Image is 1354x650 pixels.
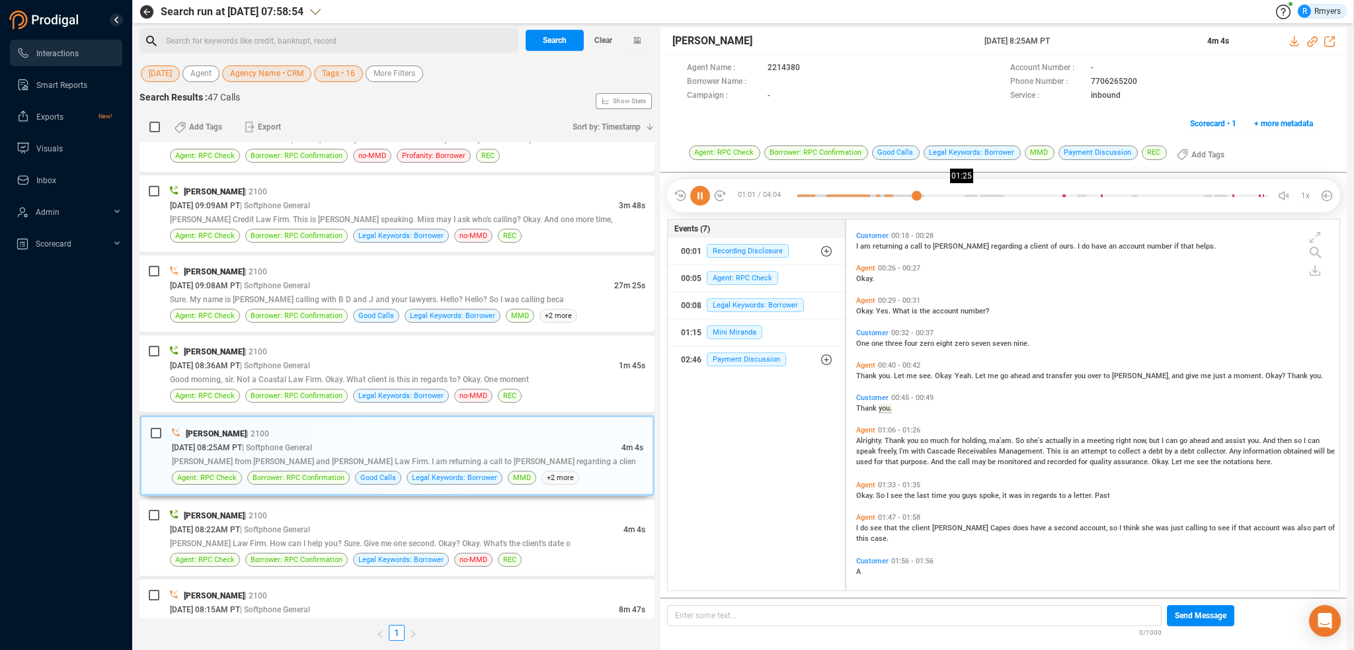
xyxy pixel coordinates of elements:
span: [PERSON_NAME] [184,347,245,356]
button: 1x [1296,186,1315,205]
span: was [1009,491,1024,500]
div: 00:01 [681,241,701,262]
span: Show Stats [613,22,646,181]
span: returning [873,242,904,251]
button: Scorecard • 1 [1183,113,1244,134]
span: Sure. My name is [PERSON_NAME] calling with B D and J and your lawyers. Hello? Hello? So I was ca... [170,295,564,304]
span: account, [1080,524,1109,532]
button: Sort by: Timestamp [565,116,655,138]
span: speak [856,447,878,456]
span: four [904,339,920,348]
span: will [1314,447,1327,456]
span: Borrower: RPC Confirmation [253,471,344,484]
span: I [1119,524,1123,532]
span: no-MMD [459,229,487,242]
span: Okay. [1152,458,1172,466]
div: [PERSON_NAME]| 2100[DATE] 09:09AM PT| Softphone General3m 48s[PERSON_NAME] Credit Law Firm. This ... [139,175,655,252]
span: for [951,436,962,445]
span: Borrower: RPC Confirmation [251,229,342,242]
span: in [1073,436,1081,445]
span: an [1071,447,1081,456]
button: 02:46Payment Discussion [668,346,845,373]
span: Add Tags [1191,144,1224,165]
span: Search [543,30,567,51]
li: Smart Reports [10,71,122,98]
button: Add Tags [167,116,230,138]
span: can [1308,436,1320,445]
span: What [893,307,912,315]
span: 1m 45s [619,361,645,370]
span: moment. [1234,372,1265,380]
span: call [958,458,972,466]
span: last [917,491,932,500]
span: a [1174,447,1180,456]
span: Smart Reports [36,81,87,90]
a: Interactions [17,40,112,66]
span: [DATE] 09:09AM PT [170,201,240,210]
span: holding, [962,436,989,445]
span: Thank [856,404,879,413]
span: regarding [991,242,1024,251]
span: Tags • 16 [322,65,355,82]
span: | 2100 [245,511,267,520]
li: Visuals [10,135,122,161]
span: is [1063,447,1071,456]
span: REC [503,389,516,402]
div: [PERSON_NAME]| 2100[DATE] 08:22AM PT| Softphone General4m 4s[PERSON_NAME] Law Firm. How can I hel... [139,499,655,576]
span: + more metadata [1254,113,1313,134]
span: see. [919,372,935,380]
span: just [1213,372,1228,380]
a: Visuals [17,135,112,161]
span: Legal Keywords: Borrower [358,229,444,242]
span: a [1228,372,1234,380]
button: + more metadata [1247,113,1320,134]
span: second [1054,524,1080,532]
span: by [1165,447,1174,456]
span: the [904,491,917,500]
span: you. [879,372,894,380]
span: So [876,491,887,500]
span: so [920,436,930,445]
span: monitored [998,458,1033,466]
span: transfer [1046,372,1074,380]
span: no-MMD [358,149,386,162]
span: Good morning, sir. Not a Coastal Law Firm. Okay. What client is this in regards to? Okay. One moment [170,375,529,384]
span: information [1243,447,1283,456]
span: ma'am. [989,436,1015,445]
span: Okay. [856,491,876,500]
span: but [1149,436,1162,445]
span: does [1013,524,1031,532]
span: call [910,242,924,251]
span: Thank [856,372,879,380]
div: grid [853,223,1339,590]
span: Inbox [36,176,56,185]
span: zero [955,339,971,348]
span: | Softphone General [240,361,310,370]
span: I [856,524,860,532]
div: 01:15 [681,322,701,343]
li: Exports [10,103,122,130]
span: debt [1180,447,1197,456]
span: Okay. [856,307,876,315]
span: collector. [1197,447,1229,456]
span: meeting [1087,436,1116,445]
span: give [1185,372,1201,380]
span: Okay. [856,274,874,283]
li: Inbox [10,167,122,193]
span: do [1082,242,1092,251]
span: me [1184,458,1197,466]
span: | 2100 [245,267,267,276]
span: to [1059,491,1068,500]
span: that [885,458,900,466]
span: [DATE] 08:25AM PT [172,443,242,452]
button: [DATE] [141,65,180,82]
span: nine. [1014,339,1029,348]
span: go [1179,436,1189,445]
span: then [1277,436,1294,445]
span: that [884,524,899,532]
span: Sort by: Timestamp [573,116,641,138]
span: 4m 4s [621,443,643,452]
span: | Softphone General [242,443,312,452]
button: 00:05Agent: RPC Check [668,265,845,292]
span: zero [920,339,936,348]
